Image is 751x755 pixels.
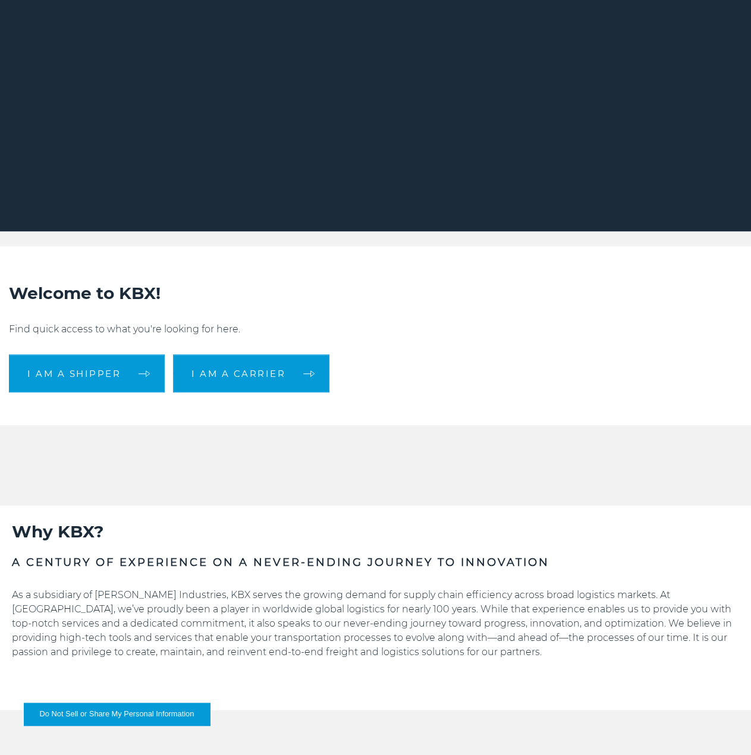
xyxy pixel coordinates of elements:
p: Find quick access to what you're looking for here. [9,322,742,336]
h2: Why KBX? [12,520,739,543]
span: I am a carrier [191,369,285,378]
button: Do Not Sell or Share My Personal Information [24,703,210,725]
span: I am a shipper [27,369,121,378]
a: I am a carrier arrow arrow [173,354,329,392]
a: I am a shipper arrow arrow [9,354,165,392]
h2: Welcome to KBX! [9,282,742,304]
p: As a subsidiary of [PERSON_NAME] Industries, KBX serves the growing demand for supply chain effic... [12,588,739,659]
h3: A CENTURY OF EXPERIENCE ON A NEVER-ENDING JOURNEY TO INNOVATION [12,555,739,570]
